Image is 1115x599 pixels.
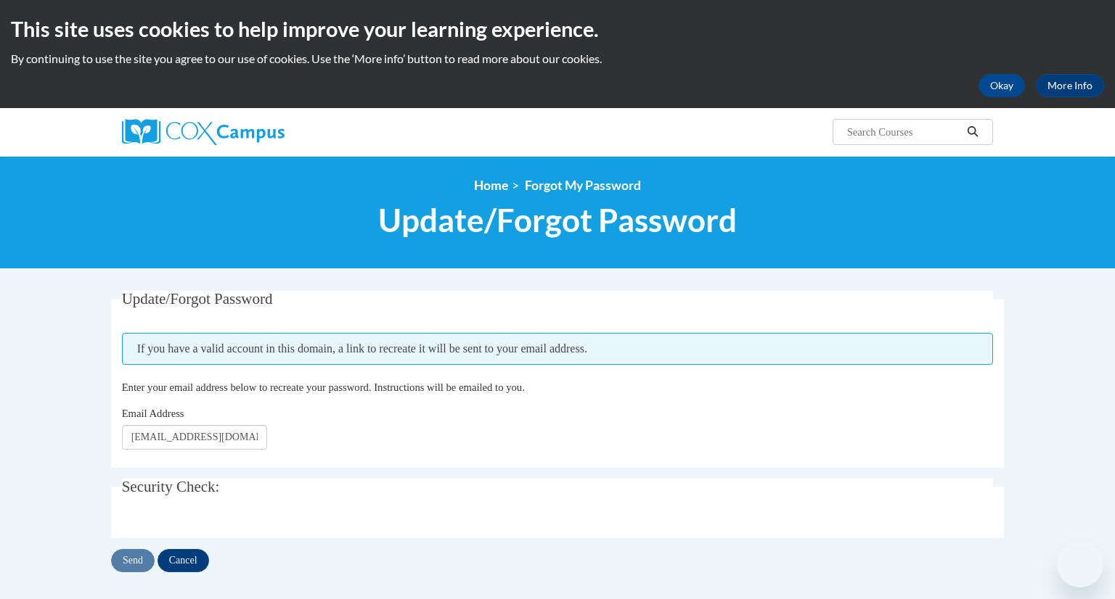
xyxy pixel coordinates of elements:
button: Okay [979,74,1025,97]
iframe: Button to launch messaging window [1057,541,1103,587]
img: Cox Campus [122,119,285,145]
span: Forgot My Password [525,178,641,193]
span: Enter your email address below to recreate your password. Instructions will be emailed to you. [122,381,525,393]
p: By continuing to use the site you agree to our use of cookies. Use the ‘More info’ button to read... [11,51,1104,67]
input: Email [122,425,267,450]
span: Update/Forgot Password [378,201,737,239]
a: Cox Campus [122,119,398,145]
button: Search [962,123,984,141]
span: Email Address [122,408,184,419]
span: Security Check: [122,478,220,495]
span: Update/Forgot Password [122,290,273,307]
a: More Info [1036,74,1104,97]
input: Cancel [158,549,209,572]
a: Home [474,178,508,193]
span: If you have a valid account in this domain, a link to recreate it will be sent to your email addr... [122,333,994,365]
input: Search Courses [846,123,962,141]
h2: This site uses cookies to help improve your learning experience. [11,15,1104,44]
